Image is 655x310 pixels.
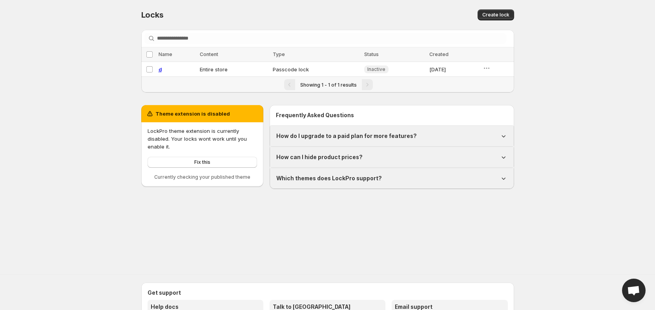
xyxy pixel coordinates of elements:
h1: Which themes does LockPro support? [276,174,382,182]
td: [DATE] [427,62,481,77]
td: Passcode lock [270,62,362,77]
h2: Frequently Asked Questions [276,111,508,119]
td: Entire store [197,62,270,77]
span: Content [200,51,218,57]
button: Fix this [148,157,257,168]
h1: How do I upgrade to a paid plan for more features? [276,132,417,140]
a: d [159,66,162,73]
h2: Theme extension is disabled [155,110,230,118]
span: Fix this [194,159,210,165]
nav: Pagination [141,76,514,92]
span: Showing 1 - 1 of 1 results [300,82,357,88]
p: LockPro theme extension is currently disabled. Your locks wont work until you enable it. [148,127,257,150]
span: Inactive [367,66,385,73]
span: Name [159,51,172,57]
h2: Get support [148,289,508,297]
span: Type [273,51,285,57]
span: Create lock [482,12,509,18]
button: Create lock [478,9,514,20]
a: Open chat [622,279,646,302]
h1: How can I hide product prices? [276,153,363,161]
span: Status [364,51,379,57]
p: Currently checking your published theme [148,174,257,180]
span: Locks [141,10,164,20]
span: Created [429,51,449,57]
